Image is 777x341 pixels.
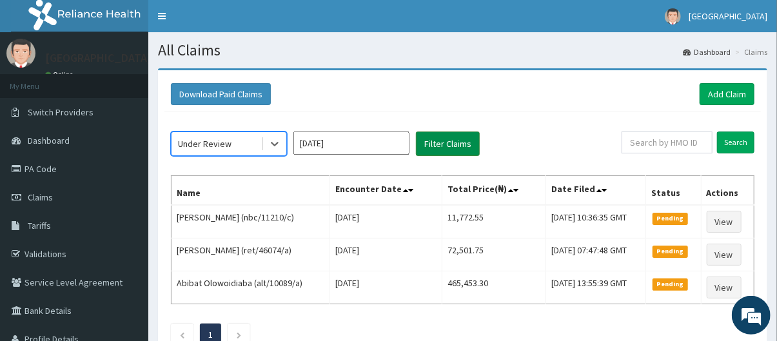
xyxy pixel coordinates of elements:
[329,176,442,206] th: Encounter Date
[172,271,330,304] td: Abibat Olowoidiaba (alt/10089/a)
[329,205,442,239] td: [DATE]
[707,211,742,233] a: View
[546,271,645,304] td: [DATE] 13:55:39 GMT
[179,329,185,340] a: Previous page
[329,271,442,304] td: [DATE]
[45,70,76,79] a: Online
[28,106,93,118] span: Switch Providers
[707,244,742,266] a: View
[236,329,242,340] a: Next page
[158,42,767,59] h1: All Claims
[732,46,767,57] li: Claims
[653,213,688,224] span: Pending
[683,46,731,57] a: Dashboard
[208,329,213,340] a: Page 1 is your current page
[442,271,546,304] td: 465,453.30
[646,176,701,206] th: Status
[28,220,51,231] span: Tariffs
[442,176,546,206] th: Total Price(₦)
[665,8,681,24] img: User Image
[701,176,754,206] th: Actions
[416,132,480,156] button: Filter Claims
[707,277,742,298] a: View
[622,132,713,153] input: Search by HMO ID
[653,246,688,257] span: Pending
[293,132,409,155] input: Select Month and Year
[28,191,53,203] span: Claims
[172,205,330,239] td: [PERSON_NAME] (nbc/11210/c)
[546,239,645,271] td: [DATE] 07:47:48 GMT
[28,135,70,146] span: Dashboard
[329,239,442,271] td: [DATE]
[45,52,152,64] p: [GEOGRAPHIC_DATA]
[442,205,546,239] td: 11,772.55
[178,137,231,150] div: Under Review
[546,176,645,206] th: Date Filed
[689,10,767,22] span: [GEOGRAPHIC_DATA]
[6,39,35,68] img: User Image
[172,176,330,206] th: Name
[171,83,271,105] button: Download Paid Claims
[653,278,688,290] span: Pending
[717,132,754,153] input: Search
[546,205,645,239] td: [DATE] 10:36:35 GMT
[700,83,754,105] a: Add Claim
[172,239,330,271] td: [PERSON_NAME] (ret/46074/a)
[442,239,546,271] td: 72,501.75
